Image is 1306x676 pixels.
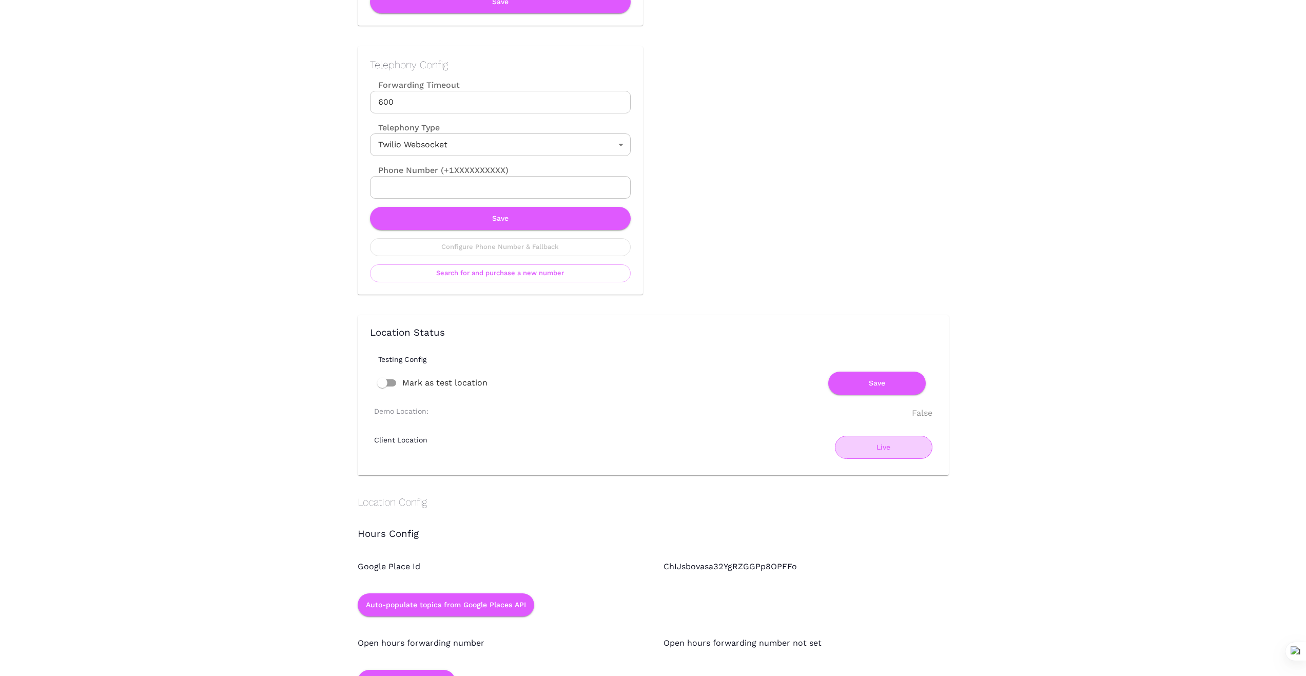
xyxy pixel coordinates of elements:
[370,264,631,282] button: Search for and purchase a new number
[358,529,949,540] h3: Hours Config
[370,59,631,71] h2: Telephony Config
[643,540,949,573] div: ChIJsbovasa32YgRZGGPp8OPFFo
[374,407,428,415] h6: Demo Location:
[912,407,932,419] div: False
[378,355,945,363] h6: Testing Config
[337,540,643,573] div: Google Place Id
[370,164,631,176] label: Phone Number (+1XXXXXXXXXX)
[358,496,949,508] h2: Location Config
[835,436,932,459] button: Live
[358,593,534,616] button: Auto-populate topics from Google Places API
[828,372,926,395] button: Save
[643,616,949,649] div: Open hours forwarding number not set
[402,377,488,389] span: Mark as test location
[370,133,631,156] div: Twilio Websocket
[370,207,631,230] button: Save
[370,79,631,91] label: Forwarding Timeout
[374,436,427,444] h6: Client Location
[337,616,643,649] div: Open hours forwarding number
[370,327,937,339] h3: Location Status
[370,122,440,133] label: Telephony Type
